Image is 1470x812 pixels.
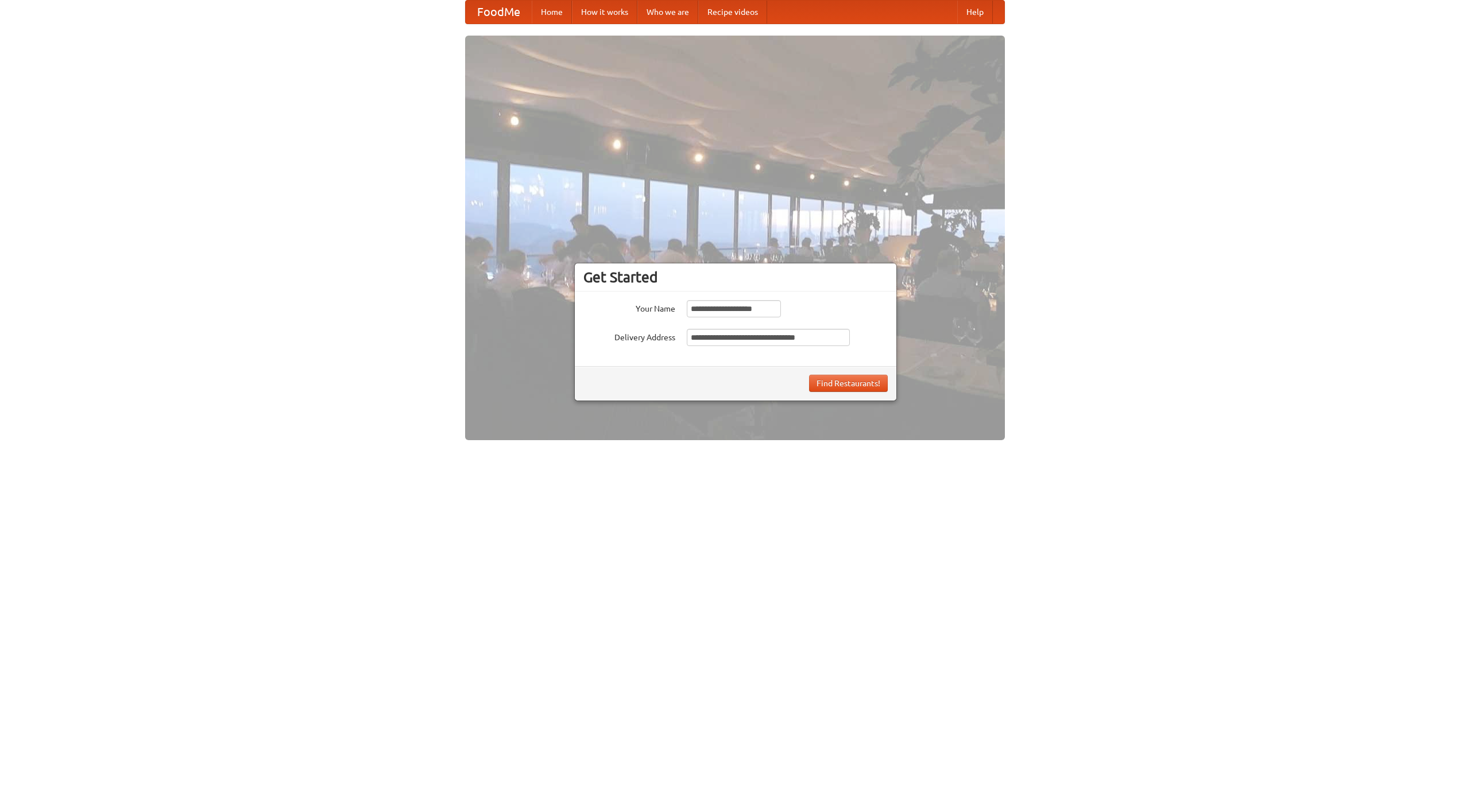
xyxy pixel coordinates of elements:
a: How it works [572,1,637,24]
a: Home [532,1,572,24]
a: Help [957,1,993,24]
button: Find Restaurants! [809,375,888,392]
label: Your Name [583,300,675,314]
a: Recipe videos [698,1,767,24]
h3: Get Started [583,269,888,286]
a: Who we are [637,1,698,24]
a: FoodMe [466,1,532,24]
label: Delivery Address [583,329,675,343]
